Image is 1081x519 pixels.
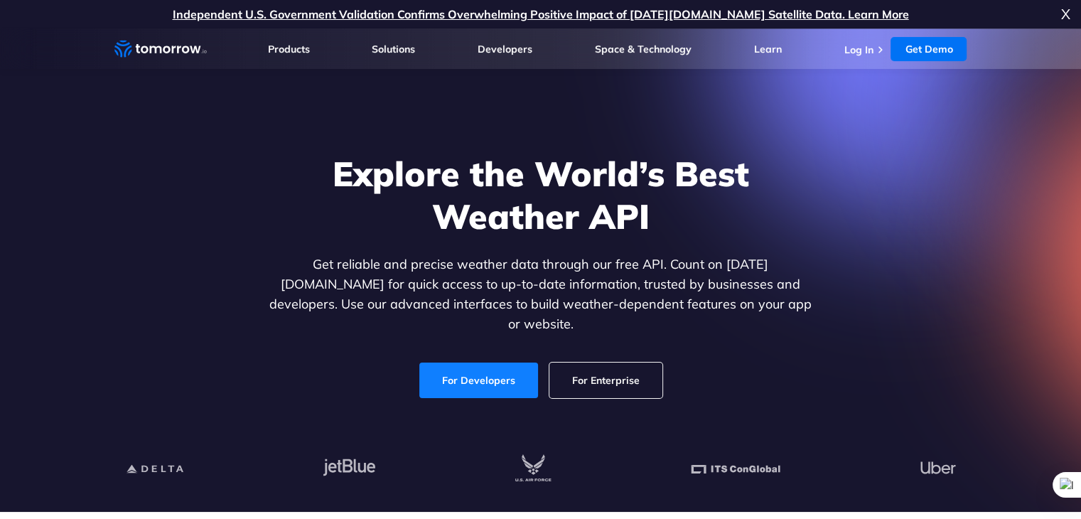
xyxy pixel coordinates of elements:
[478,43,532,55] a: Developers
[595,43,692,55] a: Space & Technology
[844,43,873,56] a: Log In
[549,363,662,398] a: For Enterprise
[268,43,310,55] a: Products
[754,43,782,55] a: Learn
[891,37,967,61] a: Get Demo
[114,38,207,60] a: Home link
[419,363,538,398] a: For Developers
[267,152,815,237] h1: Explore the World’s Best Weather API
[267,255,815,334] p: Get reliable and precise weather data through our free API. Count on [DATE][DOMAIN_NAME] for quic...
[173,7,909,21] a: Independent U.S. Government Validation Confirms Overwhelming Positive Impact of [DATE][DOMAIN_NAM...
[372,43,415,55] a: Solutions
